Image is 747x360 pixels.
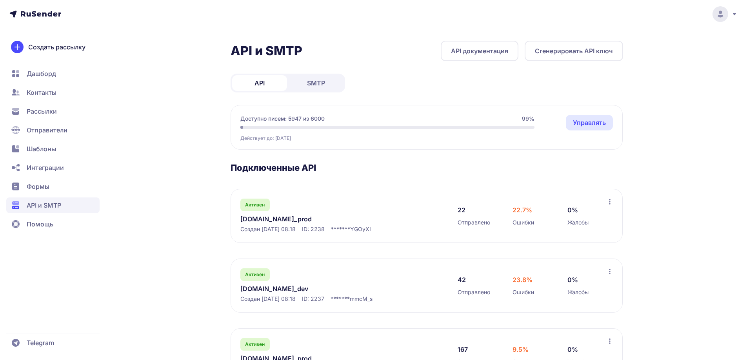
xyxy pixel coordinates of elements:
[27,125,67,135] span: Отправители
[240,284,401,293] a: [DOMAIN_NAME]_dev
[240,214,401,224] a: [DOMAIN_NAME]_prod
[240,115,325,123] span: Доступно писем: 5947 из 6000
[27,219,53,229] span: Помощь
[27,338,54,347] span: Telegram
[458,288,490,296] span: Отправлено
[27,201,61,210] span: API и SMTP
[27,107,57,116] span: Рассылки
[513,345,529,354] span: 9.5%
[350,225,371,233] span: YGOyXI
[513,205,532,215] span: 22.7%
[567,288,589,296] span: Жалобы
[302,295,324,303] span: ID: 2237
[567,345,578,354] span: 0%
[231,162,623,173] h3: Подключенные API
[513,288,534,296] span: Ошибки
[27,88,56,97] span: Контакты
[245,271,265,278] span: Активен
[245,202,265,208] span: Активен
[6,335,100,351] a: Telegram
[302,225,325,233] span: ID: 2238
[28,42,85,52] span: Создать рассылку
[458,275,466,284] span: 42
[307,78,325,88] span: SMTP
[458,219,490,226] span: Отправлено
[441,41,518,61] a: API документация
[525,41,623,61] button: Сгенерировать API ключ
[254,78,265,88] span: API
[513,275,533,284] span: 23.8%
[522,115,534,123] span: 99%
[240,135,291,141] span: Действует до: [DATE]
[231,43,302,59] h2: API и SMTP
[458,345,468,354] span: 167
[458,205,465,215] span: 22
[567,275,578,284] span: 0%
[232,75,287,91] a: API
[350,295,373,303] span: mmcM_s
[566,115,613,130] a: Управлять
[567,219,589,226] span: Жалобы
[567,205,578,215] span: 0%
[27,144,56,154] span: Шаблоны
[27,163,64,172] span: Интеграции
[27,69,56,78] span: Дашборд
[289,75,344,91] a: SMTP
[240,295,296,303] span: Создан [DATE] 08:18
[240,225,296,233] span: Создан [DATE] 08:18
[245,341,265,347] span: Активен
[27,182,49,191] span: Формы
[513,219,534,226] span: Ошибки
